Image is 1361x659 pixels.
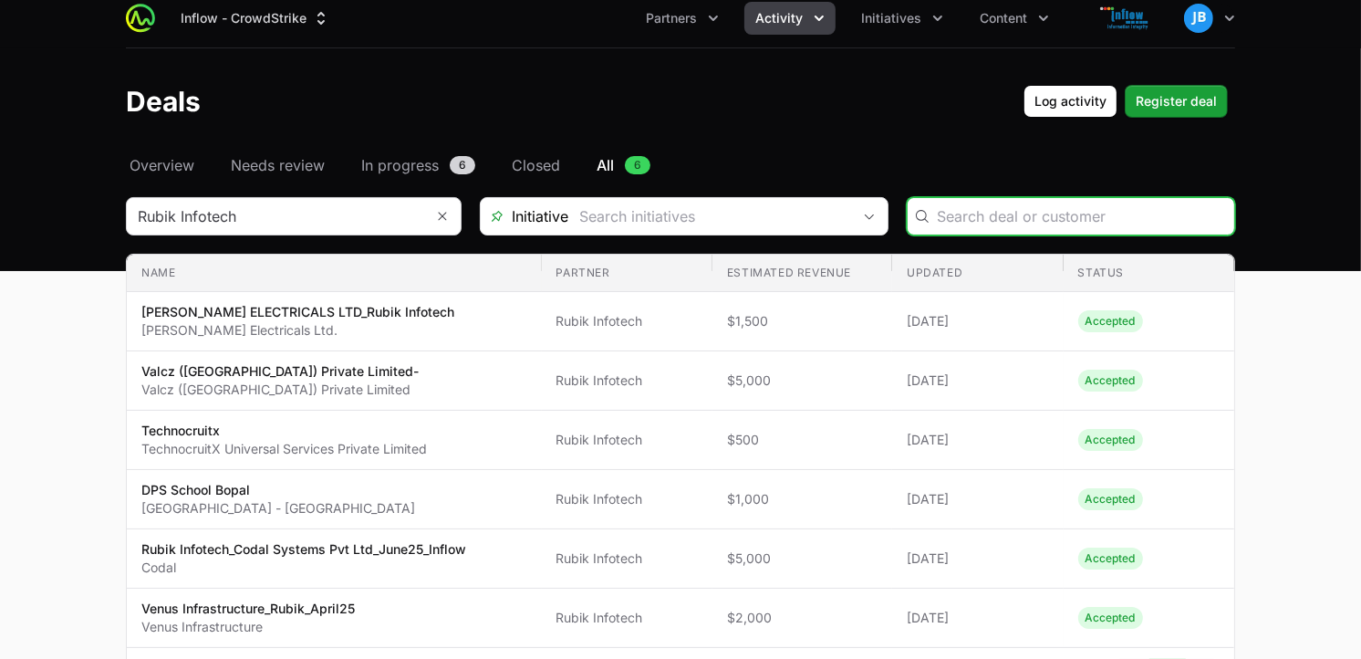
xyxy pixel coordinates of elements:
[424,198,461,235] button: Remove
[1023,85,1228,118] div: Primary actions
[727,371,878,390] span: $5,000
[937,205,1223,227] input: Search deal or customer
[727,312,878,330] span: $1,500
[1023,85,1117,118] button: Log activity
[907,371,1048,390] span: [DATE]
[512,154,560,176] span: Closed
[556,490,698,508] span: Rubik Infotech
[1034,90,1106,112] span: Log activity
[141,481,415,499] p: DPS School Bopal
[744,2,836,35] button: Activity
[141,321,454,340] p: [PERSON_NAME] Electricals Ltd.
[568,198,851,235] input: Search initiatives
[170,2,341,35] button: Inflow - CrowdStrike
[450,156,475,174] span: 6
[646,9,697,27] span: Partners
[155,2,1060,35] div: Main navigation
[127,198,424,235] input: Search partner
[850,2,954,35] button: Initiatives
[597,154,614,176] span: All
[969,2,1060,35] div: Content menu
[141,362,419,381] p: Valcz ([GEOGRAPHIC_DATA]) Private Limited-
[969,2,1060,35] button: Content
[141,440,427,458] p: TechnocruitX Universal Services Private Limited
[1125,85,1228,118] button: Register deal
[851,198,888,235] div: Open
[907,312,1048,330] span: [DATE]
[556,371,698,390] span: Rubik Infotech
[593,154,654,176] a: All6
[980,9,1027,27] span: Content
[556,609,698,627] span: Rubik Infotech
[231,154,325,176] span: Needs review
[861,9,921,27] span: Initiatives
[1184,4,1213,33] img: Jimish Bhavsar
[727,549,878,568] span: $5,000
[361,154,439,176] span: In progress
[755,9,803,27] span: Activity
[907,490,1048,508] span: [DATE]
[907,549,1048,568] span: [DATE]
[130,154,194,176] span: Overview
[907,431,1048,449] span: [DATE]
[141,600,355,618] p: Venus Infrastructure_Rubik_April25
[141,422,427,440] p: Technocruitx
[141,381,419,399] p: Valcz ([GEOGRAPHIC_DATA]) Private Limited
[635,2,730,35] button: Partners
[850,2,954,35] div: Initiatives menu
[358,154,479,176] a: In progress6
[141,540,466,559] p: Rubik Infotech_Codal Systems Pvt Ltd_June25_Inflow
[126,154,198,176] a: Overview
[1064,255,1234,292] th: Status
[556,549,698,568] span: Rubik Infotech
[141,559,466,577] p: Codal
[727,431,878,449] span: $500
[556,431,698,449] span: Rubik Infotech
[744,2,836,35] div: Activity menu
[170,2,341,35] div: Supplier switch menu
[126,4,155,33] img: ActivitySource
[126,85,201,118] h1: Deals
[227,154,328,176] a: Needs review
[126,154,1235,176] nav: Deals navigation
[141,499,415,518] p: [GEOGRAPHIC_DATA] - [GEOGRAPHIC_DATA]
[727,609,878,627] span: $2,000
[727,490,878,508] span: $1,000
[508,154,564,176] a: Closed
[127,255,542,292] th: Name
[712,255,892,292] th: Estimated revenue
[141,303,454,321] p: [PERSON_NAME] ELECTRICALS LTD_Rubik Infotech
[635,2,730,35] div: Partners menu
[141,618,355,636] p: Venus Infrastructure
[1136,90,1217,112] span: Register deal
[625,156,650,174] span: 6
[481,205,568,227] span: Initiative
[542,255,712,292] th: Partner
[907,609,1048,627] span: [DATE]
[556,312,698,330] span: Rubik Infotech
[892,255,1063,292] th: Updated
